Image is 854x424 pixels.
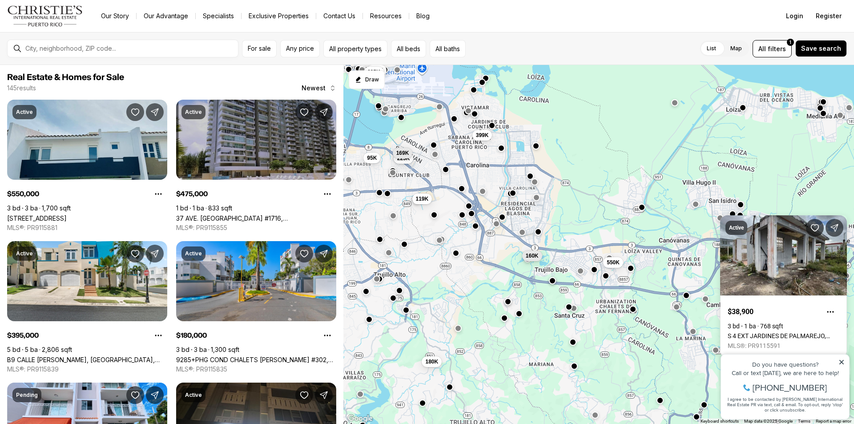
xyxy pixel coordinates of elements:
button: Save Property: S 4 EXT JARDINES DE PALMAREJO [806,219,824,237]
button: Save search [795,40,847,57]
button: All baths [430,40,466,57]
label: Map [723,40,749,57]
p: Active [729,224,744,231]
span: I agree to be contacted by [PERSON_NAME] International Real Estate PR via text, call & email. To ... [11,55,127,72]
button: Allfilters1 [753,40,792,57]
button: Property options [318,327,336,344]
button: For sale [242,40,277,57]
button: Any price [280,40,320,57]
button: 160K [522,250,542,261]
span: Save search [801,45,841,52]
button: 475K [367,65,387,76]
button: Property options [149,327,167,344]
button: All beds [391,40,426,57]
a: Our Advantage [137,10,195,22]
button: Property options [318,185,336,203]
p: 145 results [7,85,36,92]
a: 9285+PHG COND CHALETS SEVILLANO #302, TRUJILLO ALTO PR, 00976 [176,356,336,363]
img: logo [7,5,83,27]
button: Share Property [146,386,164,404]
button: Save Property: 1 GARDENIA STREET #F3 [126,103,144,121]
button: Save Property: 9285+PHG COND CHALETS SEVILLANO #302 [295,245,313,262]
button: Share Property [315,103,333,121]
a: S 4 EXT JARDINES DE PALMAREJO, CANOVANAS PR, 00729 [728,332,839,339]
a: Blog [409,10,437,22]
button: Property options [149,185,167,203]
a: Specialists [196,10,241,22]
p: Active [185,392,202,399]
span: Real Estate & Homes for Sale [7,73,124,82]
button: Share Property [146,245,164,262]
a: Our Story [94,10,136,22]
button: Save Property: 37 AVE. ISLA VERDE #1716 [295,103,313,121]
div: Do you have questions? [9,20,129,26]
button: Share Property [826,219,843,237]
span: Newest [302,85,326,92]
span: All [758,44,766,53]
button: Share Property [315,245,333,262]
span: Register [816,12,842,20]
div: Call or text [DATE], we are here to help! [9,28,129,35]
span: 119K [416,195,429,202]
label: List [700,40,723,57]
p: Active [16,109,33,116]
button: 169K [393,148,413,158]
button: Newest [296,79,342,97]
a: B9 CALLE GRANITO, RIO GRANDE PR, 00745 [7,356,167,363]
span: Any price [286,45,314,52]
p: Active [185,250,202,257]
button: Share Property [146,103,164,121]
p: Pending [16,392,38,399]
button: 550K [603,257,623,268]
span: 160K [526,252,539,259]
span: [PHONE_NUMBER] [36,42,111,51]
p: Active [185,109,202,116]
a: 37 AVE. ISLA VERDE #1716, CAROLINA PR, 00979 [176,214,336,222]
span: 95K [367,154,377,162]
button: 625K [364,67,384,77]
button: 399K [472,130,492,141]
span: 169K [396,149,409,157]
span: Login [786,12,803,20]
span: 399K [476,132,489,139]
button: Property options [822,303,839,321]
span: 1 [790,39,791,46]
button: Save Property: B9 CALLE GRANITO [126,245,144,262]
a: Resources [363,10,409,22]
span: 180K [425,358,438,365]
button: Save Property: 5757 AVE. ISLA VERDE #803 [295,386,313,404]
p: Active [16,250,33,257]
span: filters [768,44,786,53]
button: 225K [394,153,414,164]
button: Contact Us [316,10,363,22]
span: 550K [607,259,620,266]
button: Register [810,7,847,25]
span: For sale [248,45,271,52]
button: Start drawing [349,70,385,89]
button: Save Property: 1 VEREDAS DEL RIO #A310 [126,386,144,404]
span: 625K [367,69,380,76]
a: 1 GARDENIA STREET #F3, CAROLINA PR, 00979 [7,214,67,222]
button: Share Property [315,386,333,404]
button: 119K [412,194,432,204]
a: Exclusive Properties [242,10,316,22]
button: 95K [363,153,380,163]
button: 180K [422,356,442,367]
button: Login [781,7,809,25]
button: All property types [323,40,387,57]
